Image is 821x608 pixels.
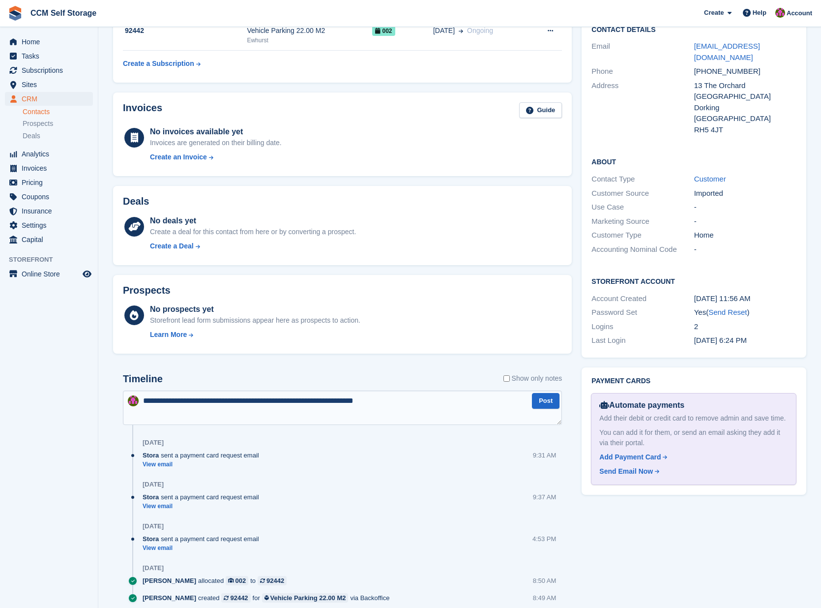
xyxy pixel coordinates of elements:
[532,393,559,409] button: Post
[143,576,196,585] span: [PERSON_NAME]
[22,267,81,281] span: Online Store
[694,102,796,114] div: Dorking
[5,190,93,204] a: menu
[22,218,81,232] span: Settings
[81,268,93,280] a: Preview store
[5,204,93,218] a: menu
[22,176,81,189] span: Pricing
[143,522,164,530] div: [DATE]
[23,119,93,129] a: Prospects
[787,8,812,18] span: Account
[775,8,785,18] img: Tracy St Clair
[591,335,694,346] div: Last Login
[753,8,766,18] span: Help
[532,534,556,544] div: 4:53 PM
[591,188,694,199] div: Customer Source
[123,373,163,385] h2: Timeline
[150,330,360,340] a: Learn More
[22,63,81,77] span: Subscriptions
[708,308,747,316] a: Send Reset
[591,156,796,166] h2: About
[247,36,372,45] div: Ewhurst
[591,26,796,34] h2: Contact Details
[8,6,23,21] img: stora-icon-8386f47178a22dfd0bd8f6a31ec36ba5ce8667c1dd55bd0f319d3a0aa187defe.svg
[143,451,159,460] span: Stora
[5,63,93,77] a: menu
[150,315,360,326] div: Storefront lead form submissions appear here as prospects to action.
[5,267,93,281] a: menu
[123,285,171,296] h2: Prospects
[533,492,557,502] div: 9:37 AM
[533,576,557,585] div: 8:50 AM
[23,131,40,141] span: Deals
[262,593,349,603] a: Vehicle Parking 22.00 M2
[694,66,796,77] div: [PHONE_NUMBER]
[27,5,100,21] a: CCM Self Storage
[694,321,796,333] div: 2
[5,161,93,175] a: menu
[22,161,81,175] span: Invoices
[591,174,694,185] div: Contact Type
[533,451,557,460] div: 9:31 AM
[150,304,360,315] div: No prospects yet
[5,78,93,91] a: menu
[706,308,749,316] span: ( )
[150,215,356,227] div: No deals yet
[143,492,159,502] span: Stora
[150,152,207,162] div: Create an Invoice
[591,321,694,333] div: Logins
[143,593,196,603] span: [PERSON_NAME]
[503,373,562,384] label: Show only notes
[22,233,81,246] span: Capital
[694,307,796,318] div: Yes
[704,8,724,18] span: Create
[467,27,493,34] span: Ongoing
[694,244,796,255] div: -
[694,230,796,241] div: Home
[150,138,282,148] div: Invoices are generated on their billing date.
[519,102,562,119] a: Guide
[150,152,282,162] a: Create an Invoice
[503,373,510,384] input: Show only notes
[22,147,81,161] span: Analytics
[5,35,93,49] a: menu
[694,91,796,102] div: [GEOGRAPHIC_DATA]
[221,593,250,603] a: 92442
[5,49,93,63] a: menu
[123,59,194,69] div: Create a Subscription
[694,124,796,136] div: RH5 4JT
[694,113,796,124] div: [GEOGRAPHIC_DATA]
[123,102,162,119] h2: Invoices
[599,413,788,424] div: Add their debit or credit card to remove admin and save time.
[247,26,372,36] div: Vehicle Parking 22.00 M2
[150,227,356,237] div: Create a deal for this contact from here or by converting a prospect.
[5,218,93,232] a: menu
[123,196,149,207] h2: Deals
[591,276,796,286] h2: Storefront Account
[150,241,356,251] a: Create a Deal
[591,41,694,63] div: Email
[150,330,187,340] div: Learn More
[143,534,159,544] span: Stora
[143,492,264,502] div: sent a payment card request email
[694,336,747,344] time: 2025-07-07 17:24:35 UTC
[270,593,346,603] div: Vehicle Parking 22.00 M2
[694,188,796,199] div: Imported
[143,481,164,488] div: [DATE]
[694,216,796,227] div: -
[150,126,282,138] div: No invoices available yet
[22,35,81,49] span: Home
[5,92,93,106] a: menu
[23,107,93,117] a: Contacts
[123,55,201,73] a: Create a Subscription
[235,576,246,585] div: 002
[143,439,164,447] div: [DATE]
[143,593,394,603] div: created for via Backoffice
[150,241,194,251] div: Create a Deal
[591,377,796,385] h2: Payment cards
[591,202,694,213] div: Use Case
[591,244,694,255] div: Accounting Nominal Code
[226,576,248,585] a: 002
[599,452,784,462] a: Add Payment Card
[143,460,264,469] a: View email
